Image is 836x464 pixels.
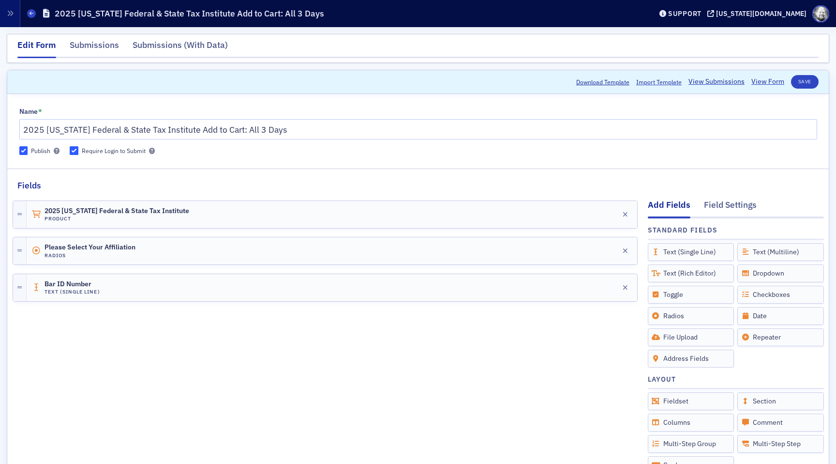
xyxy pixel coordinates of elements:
div: Radios [648,307,734,325]
div: Dropdown [737,264,824,282]
h1: 2025 [US_STATE] Federal & State Tax Institute Add to Cart: All 3 Days [55,8,324,19]
div: Submissions (With Data) [133,39,228,57]
div: Repeater [737,328,824,346]
div: Edit Form [17,39,56,58]
abbr: This field is required [38,108,42,116]
div: Checkboxes [737,286,824,304]
div: Add Fields [648,199,690,218]
div: [US_STATE][DOMAIN_NAME] [716,9,806,18]
div: Name [19,108,38,116]
div: Text (Single Line) [648,243,734,261]
div: Address Fields [648,350,734,368]
a: View Submissions [688,77,745,87]
div: Text (Rich Editor) [648,264,734,282]
div: Multi-Step Step [737,435,824,453]
div: Text (Multiline) [737,243,824,261]
h4: Product [45,216,189,222]
h4: Radios [45,252,135,259]
button: [US_STATE][DOMAIN_NAME] [707,10,810,17]
h2: Fields [17,179,41,192]
h4: Standard Fields [648,225,718,235]
div: Multi-Step Group [648,435,734,453]
div: Toggle [648,286,734,304]
a: View Form [751,77,784,87]
div: Date [737,307,824,325]
h4: Text (Single Line) [45,289,100,295]
span: Bar ID Number [45,280,99,288]
div: Comment [737,414,824,432]
span: Import Template [636,77,682,86]
button: Download Template [576,77,629,86]
div: Field Settings [704,199,757,217]
div: File Upload [648,328,734,346]
div: Columns [648,414,734,432]
input: Require Login to Submit [70,146,78,155]
span: Please Select Your Affiliation [45,244,135,251]
span: 2025 [US_STATE] Federal & State Tax Institute [45,207,189,215]
div: Section [737,392,824,410]
button: Save [791,75,819,89]
h4: Layout [648,374,676,385]
div: Support [668,9,702,18]
div: Publish [31,147,50,155]
input: Publish [19,146,28,155]
div: Fieldset [648,392,734,410]
div: Submissions [70,39,119,57]
span: Profile [812,5,829,22]
div: Require Login to Submit [82,147,146,155]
